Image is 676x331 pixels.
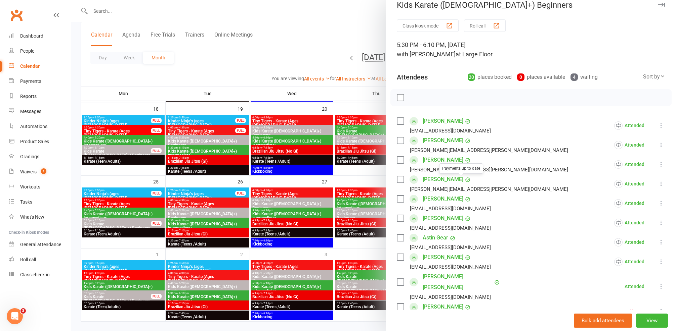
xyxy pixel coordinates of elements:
div: Gradings [20,154,39,159]
a: Workouts [9,179,71,195]
button: Class kiosk mode [397,19,459,32]
div: 0 [517,73,524,81]
div: [EMAIL_ADDRESS][DOMAIN_NAME] [410,263,491,271]
a: [PERSON_NAME] [423,301,463,312]
div: Product Sales [20,139,49,144]
div: Attended [614,258,644,266]
div: [PERSON_NAME][EMAIL_ADDRESS][PERSON_NAME][DOMAIN_NAME] [410,146,568,155]
a: Gradings [9,149,71,164]
div: [PERSON_NAME][EMAIL_ADDRESS][PERSON_NAME][DOMAIN_NAME] [410,165,568,174]
a: General attendance kiosk mode [9,237,71,252]
a: [PERSON_NAME] [423,135,463,146]
span: with [PERSON_NAME] [397,51,456,58]
span: 1 [41,168,46,174]
div: 20 [468,73,475,81]
div: Attended [625,284,644,289]
a: People [9,44,71,59]
div: Tasks [20,199,32,205]
div: What's New [20,214,44,220]
span: 3 [20,308,26,314]
a: [PERSON_NAME] [423,194,463,204]
iframe: Intercom live chat [7,308,23,324]
button: Bulk add attendees [574,314,632,328]
a: [PERSON_NAME] [423,116,463,126]
div: Sort by [643,72,665,81]
div: waiting [571,72,598,82]
div: [EMAIL_ADDRESS][DOMAIN_NAME] [410,126,491,135]
div: Class check-in [20,272,50,277]
a: Calendar [9,59,71,74]
div: Messages [20,109,41,114]
div: Attendees [397,72,428,82]
div: [EMAIL_ADDRESS][DOMAIN_NAME] [410,243,491,252]
div: Attended [614,180,644,188]
div: Calendar [20,63,40,69]
div: People [20,48,34,54]
a: What's New [9,210,71,225]
button: View [636,314,668,328]
div: Kids Karate ([DEMOGRAPHIC_DATA]+) Beginners [386,0,676,10]
div: Dashboard [20,33,43,39]
a: Class kiosk mode [9,267,71,282]
div: Attended [614,141,644,149]
a: Product Sales [9,134,71,149]
a: Automations [9,119,71,134]
button: Roll call [464,19,506,32]
div: [EMAIL_ADDRESS][DOMAIN_NAME] [410,204,491,213]
div: Attended [614,121,644,130]
div: Attended [614,199,644,208]
div: places available [517,72,565,82]
a: Clubworx [8,7,25,23]
div: places booked [468,72,512,82]
a: Payments [9,74,71,89]
div: Payments [20,78,41,84]
a: [PERSON_NAME] [423,252,463,263]
a: Astin Gear [423,232,448,243]
a: Tasks [9,195,71,210]
div: 4 [571,73,578,81]
a: Messages [9,104,71,119]
div: Attended [614,160,644,169]
div: 5:30 PM - 6:10 PM, [DATE] [397,40,665,59]
a: [PERSON_NAME] [423,174,463,185]
div: Reports [20,94,37,99]
a: Reports [9,89,71,104]
div: Waivers [20,169,37,174]
a: [PERSON_NAME] [PERSON_NAME] [423,271,493,293]
div: [EMAIL_ADDRESS][DOMAIN_NAME] [410,224,491,232]
div: Attended [614,219,644,227]
div: [EMAIL_ADDRESS][DOMAIN_NAME] [410,293,491,301]
div: Automations [20,124,47,129]
a: Waivers 1 [9,164,71,179]
a: Dashboard [9,29,71,44]
div: General attendance [20,242,61,247]
div: Absent [629,309,644,314]
a: [PERSON_NAME] [423,213,463,224]
a: Roll call [9,252,71,267]
a: [PERSON_NAME] [423,155,463,165]
div: Payments up to date [439,163,483,174]
div: Roll call [20,257,36,262]
div: Attended [614,238,644,246]
div: Workouts [20,184,40,189]
span: at Large Floor [456,51,493,58]
div: [PERSON_NAME][EMAIL_ADDRESS][PERSON_NAME][DOMAIN_NAME] [410,185,568,194]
